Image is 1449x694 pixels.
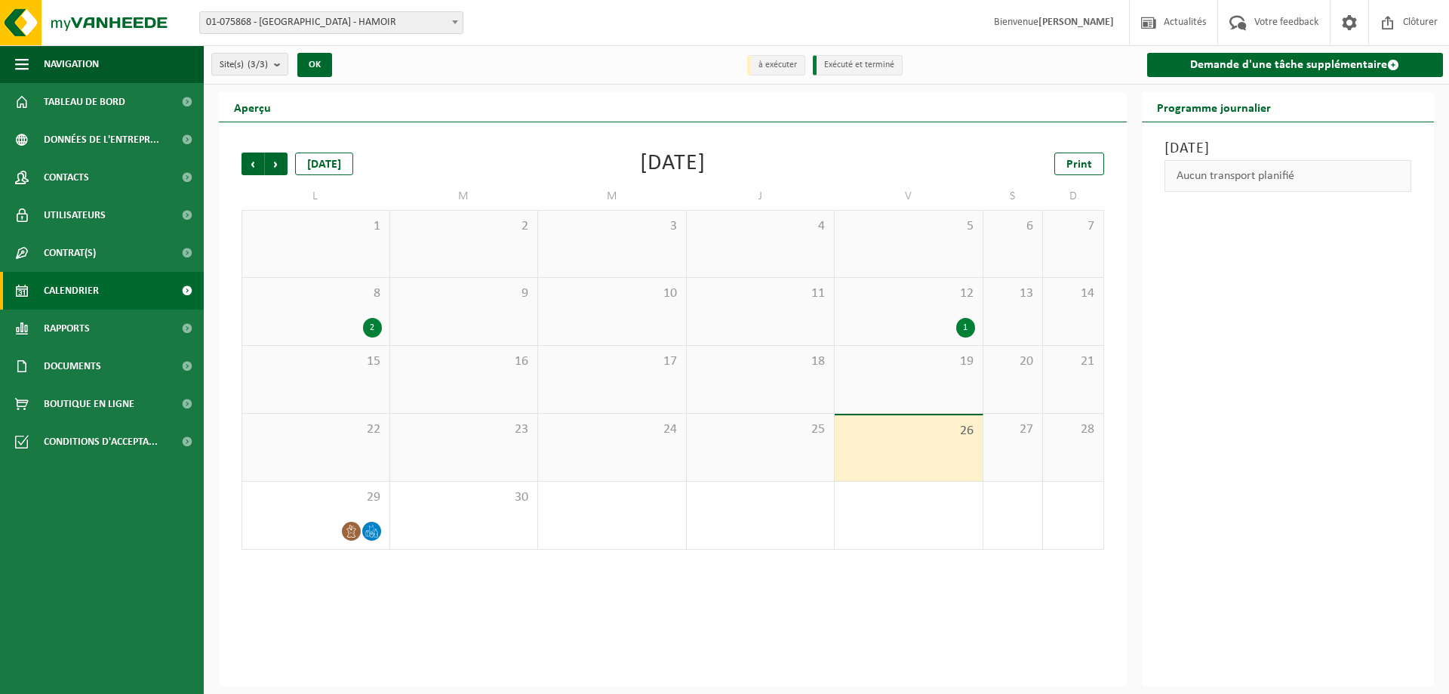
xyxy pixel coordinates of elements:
[640,153,706,175] div: [DATE]
[200,12,463,33] span: 01-075868 - BELOURTHE - HAMOIR
[991,421,1035,438] span: 27
[1043,183,1103,210] td: D
[546,285,678,302] span: 10
[248,60,268,69] count: (3/3)
[219,92,286,122] h2: Aperçu
[1142,92,1286,122] h2: Programme journalier
[44,385,134,423] span: Boutique en ligne
[211,53,288,76] button: Site(s)(3/3)
[398,285,531,302] span: 9
[1054,153,1104,175] a: Print
[398,218,531,235] span: 2
[956,318,975,338] div: 1
[842,218,975,235] span: 5
[1164,137,1412,160] h3: [DATE]
[694,285,827,302] span: 11
[398,489,531,506] span: 30
[265,153,288,175] span: Suivant
[546,218,678,235] span: 3
[220,54,268,76] span: Site(s)
[1051,285,1095,302] span: 14
[1051,218,1095,235] span: 7
[991,218,1035,235] span: 6
[241,153,264,175] span: Précédent
[991,285,1035,302] span: 13
[694,353,827,370] span: 18
[1051,353,1095,370] span: 21
[687,183,835,210] td: J
[694,421,827,438] span: 25
[390,183,539,210] td: M
[813,55,903,76] li: Exécuté et terminé
[842,423,975,440] span: 26
[44,272,99,310] span: Calendrier
[398,421,531,438] span: 23
[44,159,89,196] span: Contacts
[250,421,382,438] span: 22
[747,55,805,76] li: à exécuter
[1147,53,1444,77] a: Demande d'une tâche supplémentaire
[1038,17,1114,28] strong: [PERSON_NAME]
[250,489,382,506] span: 29
[398,353,531,370] span: 16
[835,183,983,210] td: V
[44,83,125,121] span: Tableau de bord
[44,310,90,347] span: Rapports
[546,421,678,438] span: 24
[241,183,390,210] td: L
[991,353,1035,370] span: 20
[842,353,975,370] span: 19
[1066,159,1092,171] span: Print
[1164,160,1412,192] div: Aucun transport planifié
[44,423,158,461] span: Conditions d'accepta...
[546,353,678,370] span: 17
[363,318,382,338] div: 2
[297,53,332,77] button: OK
[199,11,463,34] span: 01-075868 - BELOURTHE - HAMOIR
[1051,421,1095,438] span: 28
[295,153,353,175] div: [DATE]
[538,183,687,210] td: M
[983,183,1044,210] td: S
[44,234,96,272] span: Contrat(s)
[694,218,827,235] span: 4
[250,353,382,370] span: 15
[250,285,382,302] span: 8
[44,45,99,83] span: Navigation
[250,218,382,235] span: 1
[44,347,101,385] span: Documents
[44,196,106,234] span: Utilisateurs
[842,285,975,302] span: 12
[44,121,159,159] span: Données de l'entrepr...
